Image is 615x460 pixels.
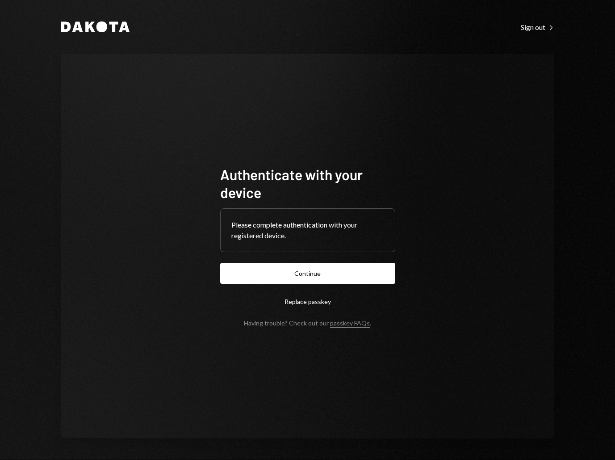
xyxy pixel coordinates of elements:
button: Continue [220,263,395,284]
div: Sign out [521,23,554,32]
a: Sign out [521,22,554,32]
a: passkey FAQs [330,319,370,328]
div: Please complete authentication with your registered device. [231,219,384,241]
button: Replace passkey [220,291,395,312]
div: Having trouble? Check out our . [244,319,371,327]
h1: Authenticate with your device [220,165,395,201]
